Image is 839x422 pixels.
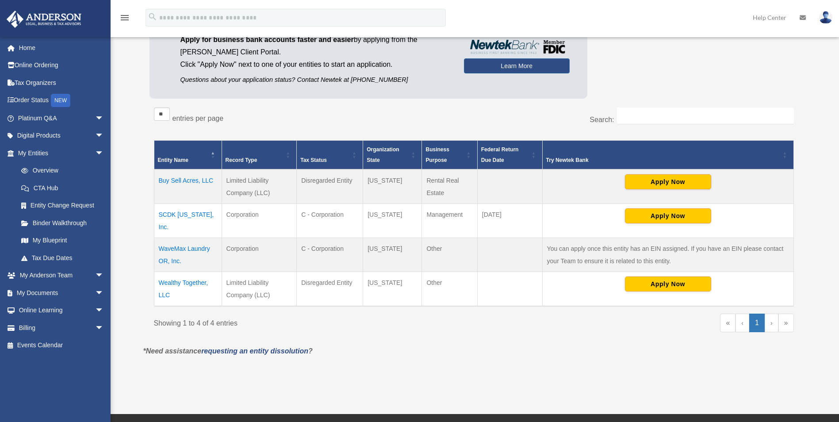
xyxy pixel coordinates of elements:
[154,169,222,204] td: Buy Sell Acres, LLC
[363,140,422,169] th: Organization State: Activate to sort
[6,319,117,337] a: Billingarrow_drop_down
[422,238,477,272] td: Other
[297,272,363,306] td: Disregarded Entity
[749,314,765,332] a: 1
[222,169,297,204] td: Limited Liability Company (LLC)
[180,34,451,58] p: by applying from the [PERSON_NAME] Client Portal.
[154,314,467,330] div: Showing 1 to 4 of 4 entries
[464,58,570,73] a: Learn More
[720,314,736,332] a: First
[4,11,84,28] img: Anderson Advisors Platinum Portal
[297,203,363,238] td: C - Corporation
[765,314,778,332] a: Next
[367,146,399,163] span: Organization State
[6,57,117,74] a: Online Ordering
[119,12,130,23] i: menu
[226,157,257,163] span: Record Type
[12,249,113,267] a: Tax Due Dates
[51,94,70,107] div: NEW
[201,347,308,355] a: requesting an entity dissolution
[6,92,117,110] a: Order StatusNEW
[625,208,711,223] button: Apply Now
[148,12,157,22] i: search
[6,127,117,145] a: Digital Productsarrow_drop_down
[477,140,542,169] th: Federal Return Due Date: Activate to sort
[363,272,422,306] td: [US_STATE]
[736,314,749,332] a: Previous
[95,284,113,302] span: arrow_drop_down
[6,144,113,162] a: My Entitiesarrow_drop_down
[468,40,565,54] img: NewtekBankLogoSM.png
[297,238,363,272] td: C - Corporation
[6,302,117,319] a: Online Learningarrow_drop_down
[12,162,108,180] a: Overview
[625,174,711,189] button: Apply Now
[6,267,117,284] a: My Anderson Teamarrow_drop_down
[590,116,614,123] label: Search:
[422,140,477,169] th: Business Purpose: Activate to sort
[180,36,354,43] span: Apply for business bank accounts faster and easier
[12,179,113,197] a: CTA Hub
[158,157,188,163] span: Entity Name
[95,302,113,320] span: arrow_drop_down
[154,203,222,238] td: SCDK [US_STATE], Inc.
[6,337,117,354] a: Events Calendar
[300,157,327,163] span: Tax Status
[542,238,793,272] td: You can apply once this entity has an EIN assigned. If you have an EIN please contact your Team t...
[143,347,313,355] em: *Need assistance ?
[422,272,477,306] td: Other
[222,140,297,169] th: Record Type: Activate to sort
[425,146,449,163] span: Business Purpose
[180,58,451,71] p: Click "Apply Now" next to one of your entities to start an application.
[154,140,222,169] th: Entity Name: Activate to invert sorting
[222,272,297,306] td: Limited Liability Company (LLC)
[363,169,422,204] td: [US_STATE]
[222,238,297,272] td: Corporation
[12,232,113,249] a: My Blueprint
[363,203,422,238] td: [US_STATE]
[154,272,222,306] td: Wealthy Together, LLC
[95,127,113,145] span: arrow_drop_down
[297,140,363,169] th: Tax Status: Activate to sort
[95,319,113,337] span: arrow_drop_down
[180,74,451,85] p: Questions about your application status? Contact Newtek at [PHONE_NUMBER]
[625,276,711,292] button: Apply Now
[422,169,477,204] td: Rental Real Estate
[481,146,519,163] span: Federal Return Due Date
[819,11,832,24] img: User Pic
[6,284,117,302] a: My Documentsarrow_drop_down
[363,238,422,272] td: [US_STATE]
[12,214,113,232] a: Binder Walkthrough
[6,109,117,127] a: Platinum Q&Aarrow_drop_down
[119,15,130,23] a: menu
[154,238,222,272] td: WaveMax Laundry OR, Inc.
[12,197,113,215] a: Entity Change Request
[297,169,363,204] td: Disregarded Entity
[95,109,113,127] span: arrow_drop_down
[222,203,297,238] td: Corporation
[6,74,117,92] a: Tax Organizers
[778,314,794,332] a: Last
[95,267,113,285] span: arrow_drop_down
[6,39,117,57] a: Home
[542,140,793,169] th: Try Newtek Bank : Activate to sort
[172,115,224,122] label: entries per page
[546,155,780,165] div: Try Newtek Bank
[477,203,542,238] td: [DATE]
[422,203,477,238] td: Management
[95,144,113,162] span: arrow_drop_down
